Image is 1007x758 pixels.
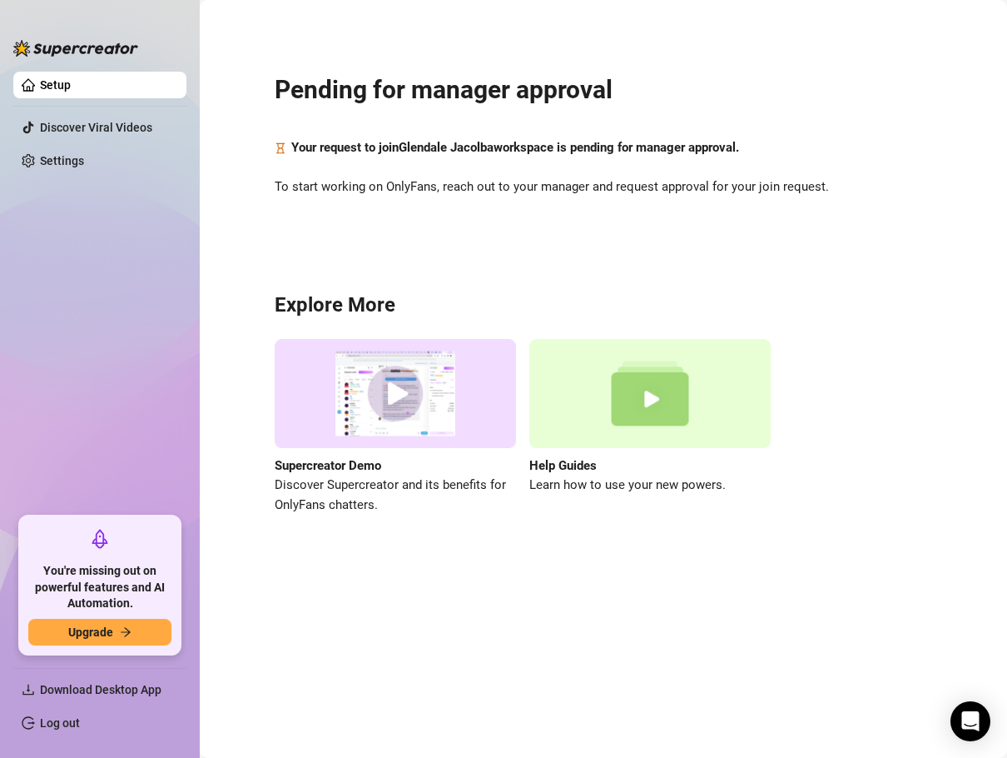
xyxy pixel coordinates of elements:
h3: Explore More [275,292,932,319]
span: To start working on OnlyFans, reach out to your manager and request approval for your join request. [275,177,932,197]
div: Open Intercom Messenger [950,701,990,741]
a: Setup [40,78,71,92]
a: Settings [40,154,84,167]
span: download [22,683,35,696]
strong: Supercreator Demo [275,458,381,473]
a: Help GuidesLearn how to use your new powers. [529,339,771,515]
span: Discover Supercreator and its benefits for OnlyFans chatters. [275,476,516,515]
span: hourglass [275,138,286,158]
span: Upgrade [68,626,113,639]
img: logo-BBDzfeDw.svg [13,40,138,57]
span: Learn how to use your new powers. [529,476,771,496]
span: arrow-right [120,626,131,638]
img: supercreator demo [275,339,516,448]
span: rocket [90,529,110,549]
span: You're missing out on powerful features and AI Automation. [28,563,171,612]
button: Upgradearrow-right [28,619,171,646]
a: Log out [40,716,80,730]
span: Download Desktop App [40,683,161,696]
strong: Your request to join Glendale Jacolba workspace is pending for manager approval. [291,140,739,155]
a: Discover Viral Videos [40,121,152,134]
strong: Help Guides [529,458,597,473]
a: Supercreator DemoDiscover Supercreator and its benefits for OnlyFans chatters. [275,339,516,515]
img: help guides [529,339,771,448]
h2: Pending for manager approval [275,74,932,106]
